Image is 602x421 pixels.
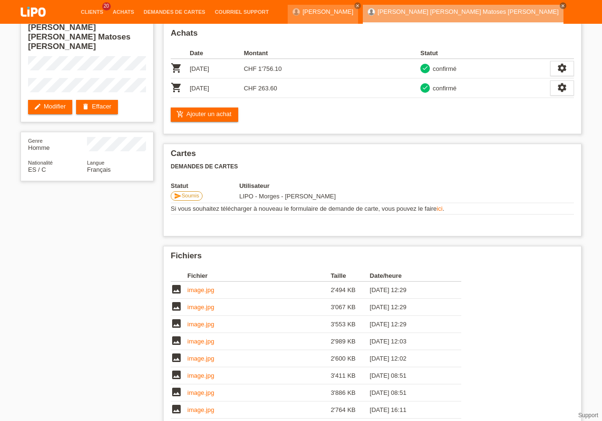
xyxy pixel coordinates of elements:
[187,355,214,362] a: image.jpg
[187,406,214,413] a: image.jpg
[370,350,448,367] td: [DATE] 12:02
[330,367,369,384] td: 3'411 KB
[430,64,456,74] div: confirmé
[370,316,448,333] td: [DATE] 12:29
[437,205,442,212] a: ici
[370,299,448,316] td: [DATE] 12:29
[302,8,353,15] a: [PERSON_NAME]
[560,2,566,9] a: close
[174,192,182,200] i: send
[187,270,330,282] th: Fichier
[87,160,105,166] span: Langue
[76,100,118,114] a: deleteEffacer
[87,166,111,173] span: Français
[171,251,574,265] h2: Fichiers
[171,386,182,398] i: image
[330,333,369,350] td: 2'989 KB
[139,9,210,15] a: Demandes de cartes
[171,182,239,189] th: Statut
[171,108,238,122] a: add_shopping_cartAjouter un achat
[561,3,565,8] i: close
[244,59,298,78] td: CHF 1'756.10
[370,401,448,419] td: [DATE] 16:11
[176,110,184,118] i: add_shopping_cart
[82,103,89,110] i: delete
[171,203,574,215] td: Si vous souhaitez télécharger à nouveau le formulaire de demande de carte, vous pouvez le faire .
[354,2,361,9] a: close
[28,137,87,151] div: Homme
[102,2,111,10] span: 20
[244,48,298,59] th: Montant
[171,352,182,363] i: image
[210,9,273,15] a: Courriel Support
[355,3,360,8] i: close
[171,301,182,312] i: image
[239,182,400,189] th: Utilisateur
[171,403,182,415] i: image
[422,65,428,71] i: check
[330,299,369,316] td: 3'067 KB
[187,286,214,294] a: image.jpg
[190,48,244,59] th: Date
[10,20,57,27] a: LIPO pay
[187,304,214,311] a: image.jpg
[330,384,369,401] td: 3'886 KB
[171,29,574,43] h2: Achats
[330,282,369,299] td: 2'494 KB
[187,321,214,328] a: image.jpg
[28,100,72,114] a: editModifier
[370,367,448,384] td: [DATE] 08:51
[370,384,448,401] td: [DATE] 08:51
[171,335,182,346] i: image
[171,62,182,74] i: POSP00027944
[370,282,448,299] td: [DATE] 12:29
[557,63,567,73] i: settings
[239,193,336,200] span: 24.09.2025
[557,82,567,93] i: settings
[420,48,550,59] th: Statut
[34,103,41,110] i: edit
[171,318,182,329] i: image
[28,166,46,173] span: Espagne / C / 29.03.2012
[330,316,369,333] td: 3'553 KB
[182,193,199,198] span: Soumis
[171,163,574,170] h3: Demandes de cartes
[330,350,369,367] td: 2'600 KB
[108,9,139,15] a: Achats
[28,138,43,144] span: Genre
[370,333,448,350] td: [DATE] 12:03
[190,78,244,98] td: [DATE]
[187,338,214,345] a: image.jpg
[244,78,298,98] td: CHF 263.60
[171,369,182,381] i: image
[171,149,574,163] h2: Cartes
[430,83,456,93] div: confirmé
[330,270,369,282] th: Taille
[76,9,108,15] a: Clients
[578,412,598,419] a: Support
[378,8,559,15] a: [PERSON_NAME] [PERSON_NAME] Matoses [PERSON_NAME]
[28,160,53,166] span: Nationalité
[190,59,244,78] td: [DATE]
[330,401,369,419] td: 2'764 KB
[171,284,182,295] i: image
[28,23,146,56] h2: [PERSON_NAME] [PERSON_NAME] Matoses [PERSON_NAME]
[171,82,182,93] i: POSP00028016
[370,270,448,282] th: Date/heure
[422,84,428,91] i: check
[187,372,214,379] a: image.jpg
[187,389,214,396] a: image.jpg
